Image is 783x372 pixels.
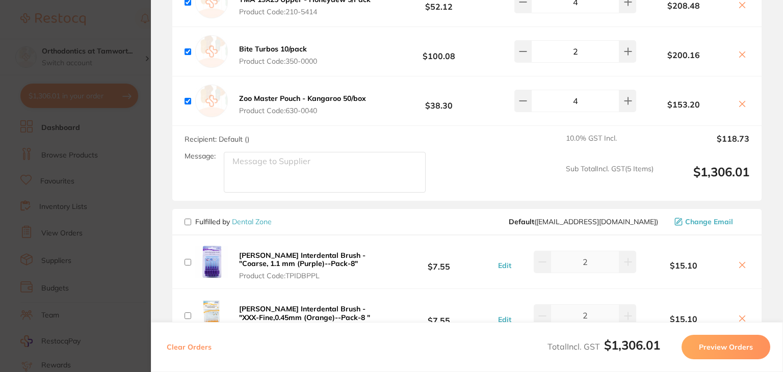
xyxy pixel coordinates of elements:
b: $208.48 [636,1,731,10]
b: $153.20 [636,100,731,109]
b: $7.55 [382,306,495,325]
span: Total Incl. GST [547,341,660,352]
a: Dental Zone [232,217,272,226]
button: [PERSON_NAME] Interdental Brush - "Coarse, 1.1 mm (Purple)--Pack-8" Product Code:TPIDBPPL [236,251,382,280]
b: $1,306.01 [604,337,660,353]
img: empty.jpg [195,85,228,117]
button: Bite Turbos 10/pack Product Code:350-0000 [236,44,320,66]
output: $1,306.01 [662,165,749,193]
span: Product Code: 210-5414 [239,8,371,16]
b: $38.30 [382,92,495,111]
span: hello@dentalzone.com.au [509,218,658,226]
span: Sub Total Incl. GST ( 5 Items) [566,165,654,193]
button: [PERSON_NAME] Interdental Brush - "XXX-Fine,0.45mm (Orange)--Pack-8 " Product Code:TPIDBO [236,304,382,334]
p: Fulfilled by [195,218,272,226]
button: Preview Orders [682,335,770,359]
b: Zoo Master Pouch - Kangaroo 50/box [239,94,366,103]
span: Recipient: Default ( ) [185,135,249,144]
b: $100.08 [382,42,495,61]
b: Bite Turbos 10/pack [239,44,307,54]
button: Clear Orders [164,335,215,359]
label: Message: [185,152,216,161]
b: $15.10 [636,314,731,324]
b: [PERSON_NAME] Interdental Brush - "XXX-Fine,0.45mm (Orange)--Pack-8 " [239,304,370,322]
span: 10.0 % GST Incl. [566,134,654,156]
span: Product Code: TPIDBPPL [239,272,379,280]
img: MDgxZGw3ZA [195,300,228,332]
b: $15.10 [636,261,731,270]
span: Product Code: 350-0000 [239,57,317,65]
output: $118.73 [662,134,749,156]
img: cDdxZnkybg [195,246,228,278]
b: Default [509,217,534,226]
span: Change Email [685,218,733,226]
b: $200.16 [636,50,731,60]
button: Edit [495,261,514,270]
b: $7.55 [382,253,495,272]
button: Change Email [671,217,749,226]
b: [PERSON_NAME] Interdental Brush - "Coarse, 1.1 mm (Purple)--Pack-8" [239,251,366,268]
span: Product Code: 630-0040 [239,107,366,115]
img: empty.jpg [195,35,228,68]
button: Edit [495,315,514,324]
button: Zoo Master Pouch - Kangaroo 50/box Product Code:630-0040 [236,94,369,115]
